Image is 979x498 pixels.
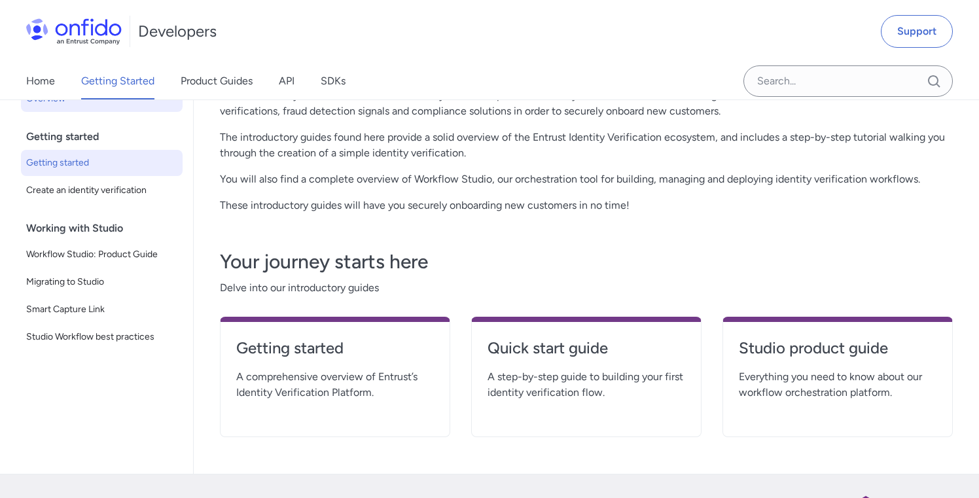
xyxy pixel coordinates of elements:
[743,65,953,97] input: Onfido search input field
[881,15,953,48] a: Support
[26,247,177,262] span: Workflow Studio: Product Guide
[321,63,346,99] a: SDKs
[26,215,188,241] div: Working with Studio
[220,130,953,161] p: The introductory guides found here provide a solid overview of the Entrust Identity Verification ...
[21,150,183,176] a: Getting started
[488,338,685,369] a: Quick start guide
[220,280,953,296] span: Delve into our introductory guides
[236,369,434,400] span: A comprehensive overview of Entrust’s Identity Verification Platform.
[26,155,177,171] span: Getting started
[21,177,183,204] a: Create an identity verification
[739,369,936,400] span: Everything you need to know about our workflow orchestration platform.
[26,124,188,150] div: Getting started
[21,269,183,295] a: Migrating to Studio
[488,338,685,359] h4: Quick start guide
[236,338,434,359] h4: Getting started
[488,369,685,400] span: A step-by-step guide to building your first identity verification flow.
[21,296,183,323] a: Smart Capture Link
[26,302,177,317] span: Smart Capture Link
[26,63,55,99] a: Home
[81,63,154,99] a: Getting Started
[26,329,177,345] span: Studio Workflow best practices
[220,88,953,119] p: Entrust's Identity Verification Platform enables you to build powerful identity verification work...
[739,338,936,359] h4: Studio product guide
[236,338,434,369] a: Getting started
[220,171,953,187] p: You will also find a complete overview of Workflow Studio, our orchestration tool for building, m...
[181,63,253,99] a: Product Guides
[138,21,217,42] h1: Developers
[26,18,122,44] img: Onfido Logo
[21,241,183,268] a: Workflow Studio: Product Guide
[220,198,953,213] p: These introductory guides will have you securely onboarding new customers in no time!
[739,338,936,369] a: Studio product guide
[26,183,177,198] span: Create an identity verification
[21,324,183,350] a: Studio Workflow best practices
[220,249,953,275] h3: Your journey starts here
[26,274,177,290] span: Migrating to Studio
[279,63,294,99] a: API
